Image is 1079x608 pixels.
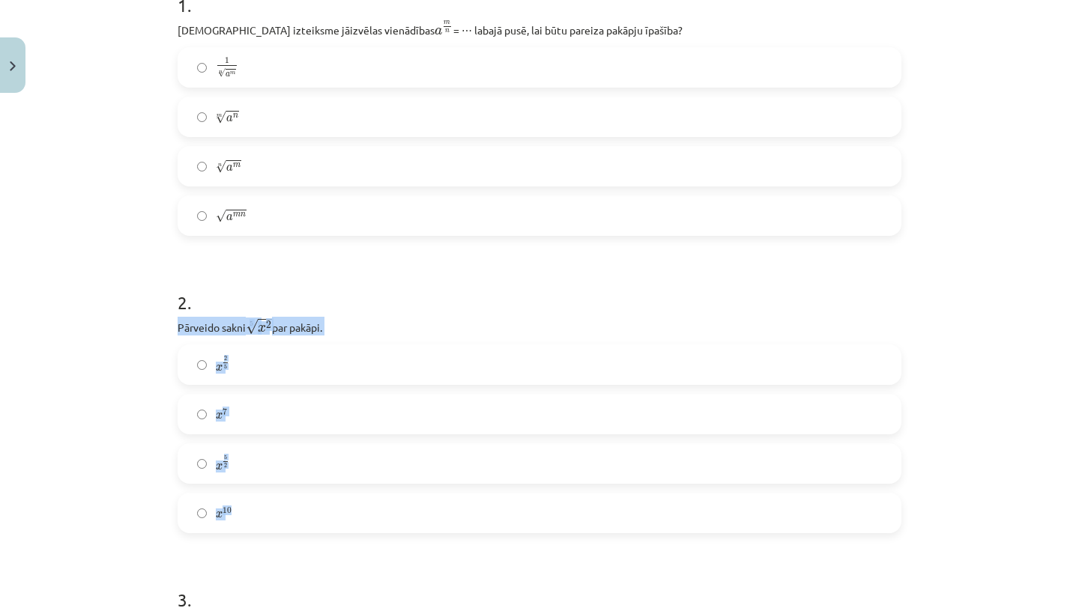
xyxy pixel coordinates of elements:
span: 5 [224,365,227,369]
span: 7 [223,409,227,416]
span: m [233,163,241,168]
span: m [230,71,235,75]
span: a [226,73,230,77]
span: x [258,325,266,332]
span: 2 [266,321,271,329]
span: n [241,213,246,217]
span: x [216,511,223,518]
span: x [216,463,223,470]
span: 2 [224,356,227,361]
p: Pārveido sakni par pakāpi. [178,317,901,335]
span: 5 [224,455,227,460]
span: n [445,29,450,33]
span: √ [216,210,226,222]
span: √ [216,160,226,173]
span: √ [218,69,226,78]
span: 10 [223,508,232,514]
span: √ [216,111,226,124]
span: √ [246,319,258,335]
span: n [233,114,238,118]
span: x [216,413,223,419]
span: a [226,214,233,221]
h1: 2 . [178,266,901,312]
img: icon-close-lesson-0947bae3869378f0d4975bcd49f059093ad1ed9edebbc8119c70593378902aed.svg [10,61,16,71]
span: m [444,21,450,25]
span: a [226,165,233,171]
span: m [233,213,241,217]
span: a [435,28,442,35]
span: x [216,365,223,371]
span: 2 [224,463,227,468]
span: a [226,115,233,122]
span: 1 [225,58,229,64]
p: [DEMOGRAPHIC_DATA] izteiksme jāizvēlas vienādības = ⋯ labajā pusē, lai būtu pareiza pakāpju īpašība? [178,19,901,38]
